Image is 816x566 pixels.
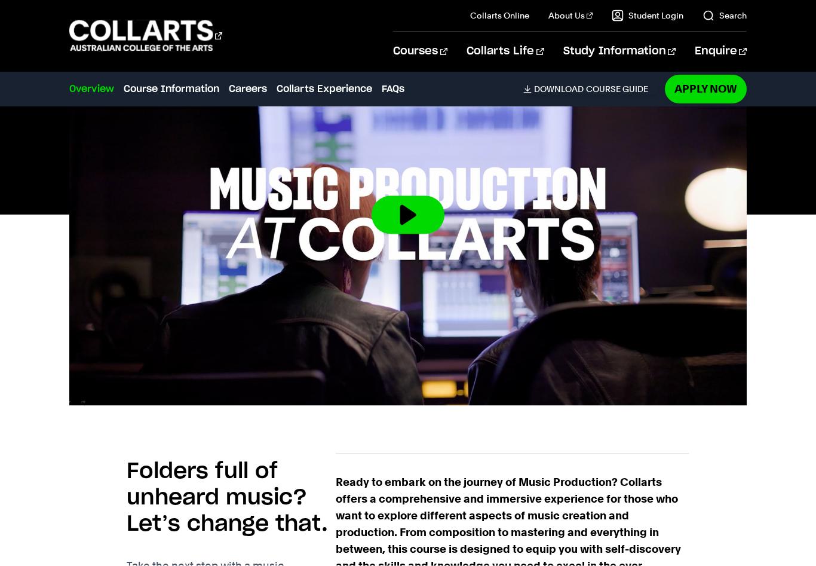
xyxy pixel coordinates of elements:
[277,82,372,96] a: Collarts Experience
[69,19,222,53] div: Go to homepage
[69,82,114,96] a: Overview
[124,82,219,96] a: Course Information
[548,10,593,22] a: About Us
[703,10,747,22] a: Search
[695,32,747,71] a: Enquire
[534,84,584,94] span: Download
[229,82,267,96] a: Careers
[612,10,683,22] a: Student Login
[467,32,544,71] a: Collarts Life
[382,82,404,96] a: FAQs
[523,84,658,94] a: DownloadCourse Guide
[69,25,747,406] img: Video thumbnail
[127,458,336,537] h2: Folders full of unheard music? Let’s change that.
[393,32,447,71] a: Courses
[470,10,529,22] a: Collarts Online
[665,75,747,103] a: Apply Now
[563,32,676,71] a: Study Information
